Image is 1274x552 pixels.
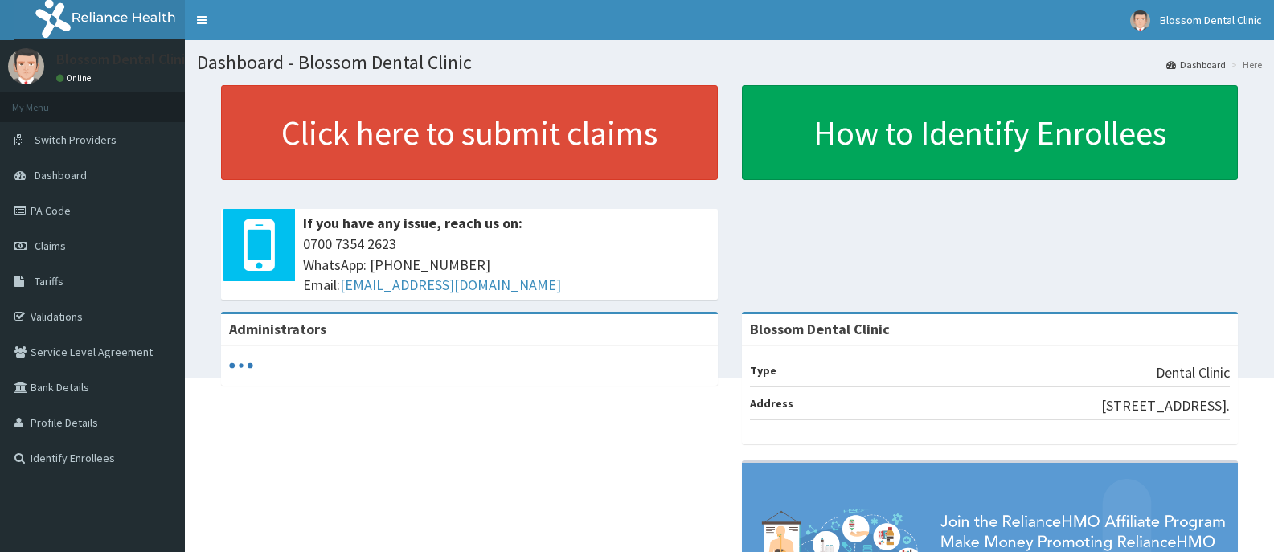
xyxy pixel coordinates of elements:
[229,320,326,338] b: Administrators
[1101,395,1230,416] p: [STREET_ADDRESS].
[221,85,718,180] a: Click here to submit claims
[229,354,253,378] svg: audio-loading
[750,363,776,378] b: Type
[35,239,66,253] span: Claims
[750,396,793,411] b: Address
[750,320,890,338] strong: Blossom Dental Clinic
[1166,58,1226,72] a: Dashboard
[56,52,192,67] p: Blossom Dental Clinic
[742,85,1239,180] a: How to Identify Enrollees
[197,52,1262,73] h1: Dashboard - Blossom Dental Clinic
[340,276,561,294] a: [EMAIL_ADDRESS][DOMAIN_NAME]
[56,72,95,84] a: Online
[35,133,117,147] span: Switch Providers
[1227,58,1262,72] li: Here
[1130,10,1150,31] img: User Image
[35,274,63,288] span: Tariffs
[1160,13,1262,27] span: Blossom Dental Clinic
[8,48,44,84] img: User Image
[1156,362,1230,383] p: Dental Clinic
[303,234,710,296] span: 0700 7354 2623 WhatsApp: [PHONE_NUMBER] Email:
[303,214,522,232] b: If you have any issue, reach us on:
[35,168,87,182] span: Dashboard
